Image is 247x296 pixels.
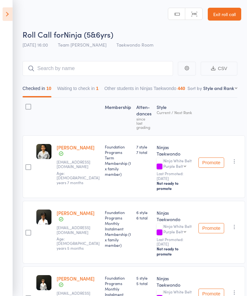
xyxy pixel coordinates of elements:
[23,29,64,40] span: Roll Call for
[105,144,131,177] div: Foundation Programs Term Membership (1 x family member)
[57,83,99,97] button: Waiting to check in1
[136,210,151,215] span: 6 style
[134,101,154,132] div: Atten­dances
[57,210,95,216] a: [PERSON_NAME]
[36,210,51,225] img: image1754978366.png
[203,85,234,91] div: Style and Rank
[57,170,100,185] span: Age: [DEMOGRAPHIC_DATA] years 7 months
[154,101,196,132] div: Style
[36,144,51,159] img: image1755583415.png
[178,86,185,91] div: 440
[157,210,193,222] div: Ninjas Taekwondo
[23,83,51,97] button: Checked in10
[102,101,134,132] div: Membership
[46,86,51,91] div: 10
[198,157,224,168] button: Promote
[58,41,106,48] span: Team [PERSON_NAME]
[136,275,151,281] span: 5 style
[188,85,202,91] label: Sort by
[116,41,153,48] span: Taekwondo Room
[136,149,151,155] span: 7 total
[157,171,193,181] small: Last Promoted: [DATE]
[157,237,193,247] small: Last Promoted: [DATE]
[57,144,95,151] a: [PERSON_NAME]
[57,236,100,251] span: Age: [DEMOGRAPHIC_DATA] years 5 months
[23,41,48,48] span: [DATE] 16:00
[198,223,224,233] button: Promote
[57,160,98,169] small: docjm3071@gmail.com
[104,83,185,97] button: Other students in Ninjas Taekwondo440
[36,275,51,290] img: image1754373661.png
[64,29,113,40] span: Ninja (5&6yrs)
[157,224,193,235] div: Ninja White Belt
[157,275,193,288] div: Ninjas Taekwondo
[201,62,237,76] button: CSV
[57,275,95,282] a: [PERSON_NAME]
[163,229,183,234] div: Purple Belt
[57,225,98,235] small: neha.mannat7@gmail.com
[157,144,193,157] div: Ninjas Taekwondo
[163,164,183,168] div: Purple Belt
[136,281,151,286] span: 5 total
[157,158,193,169] div: Ninja White Belt
[136,117,151,129] div: since last grading
[157,246,193,256] div: Not ready to promote
[23,61,173,76] input: Search by name
[157,110,193,114] div: Current / Next Rank
[105,210,131,248] div: Foundation Programs Monthly Instalment Membership (1 x family member)
[96,86,99,91] div: 1
[136,144,151,149] span: 7 style
[136,215,151,220] span: 6 total
[208,8,241,21] a: Exit roll call
[157,181,193,191] div: Not ready to promote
